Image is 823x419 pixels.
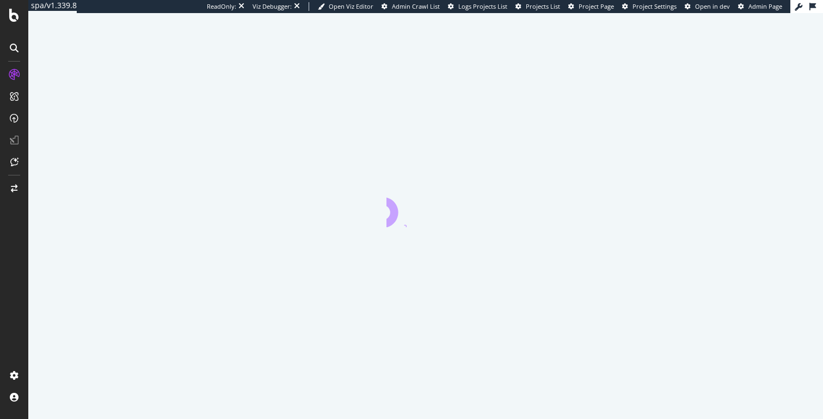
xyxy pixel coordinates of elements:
a: Admin Page [738,2,782,11]
span: Logs Projects List [458,2,507,10]
div: Viz Debugger: [253,2,292,11]
span: Project Page [579,2,614,10]
span: Open in dev [695,2,730,10]
span: Admin Crawl List [392,2,440,10]
a: Projects List [515,2,560,11]
span: Project Settings [632,2,677,10]
span: Projects List [526,2,560,10]
div: ReadOnly: [207,2,236,11]
a: Project Settings [622,2,677,11]
div: animation [386,188,465,227]
span: Admin Page [748,2,782,10]
a: Open in dev [685,2,730,11]
span: Open Viz Editor [329,2,373,10]
a: Admin Crawl List [382,2,440,11]
a: Logs Projects List [448,2,507,11]
a: Project Page [568,2,614,11]
a: Open Viz Editor [318,2,373,11]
